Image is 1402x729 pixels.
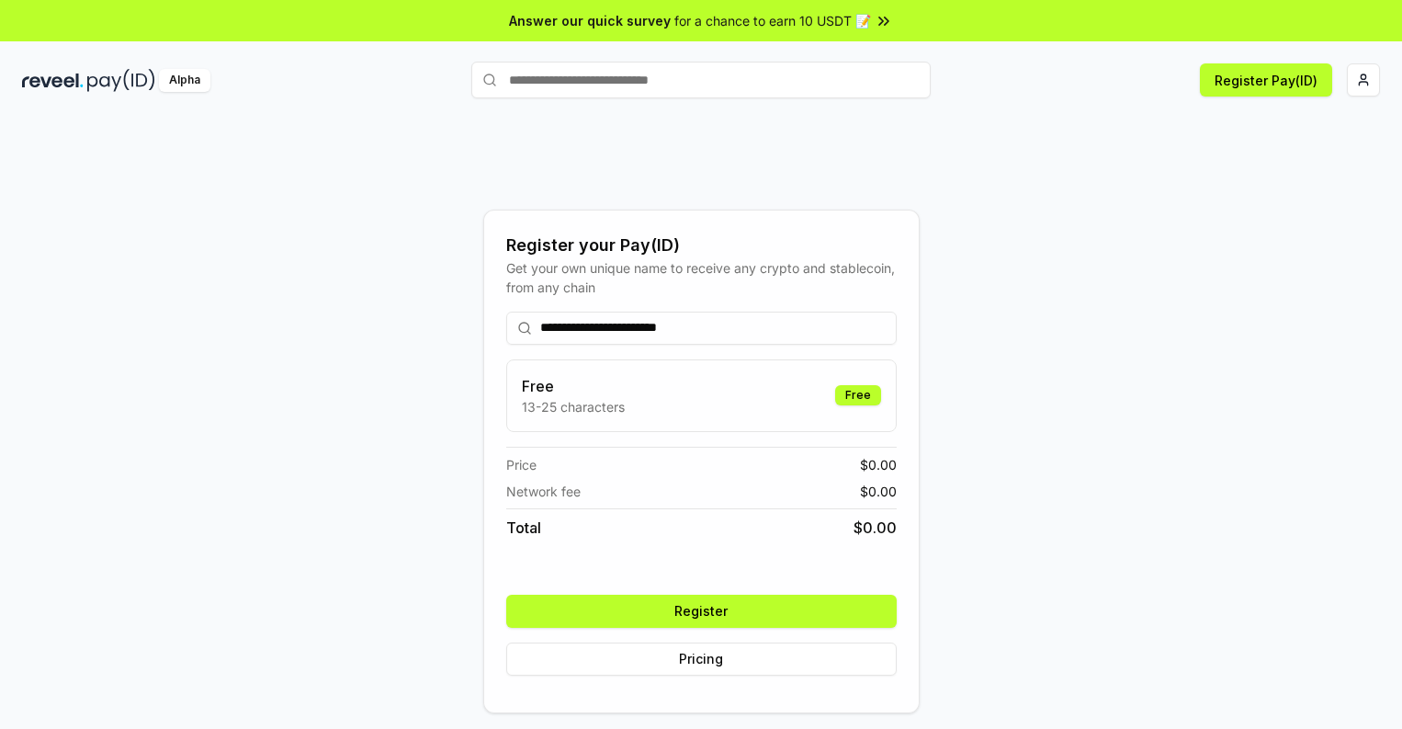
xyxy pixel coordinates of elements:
[860,482,897,501] span: $ 0.00
[506,517,541,539] span: Total
[506,233,897,258] div: Register your Pay(ID)
[506,482,581,501] span: Network fee
[159,69,210,92] div: Alpha
[522,397,625,416] p: 13-25 characters
[509,11,671,30] span: Answer our quick survey
[87,69,155,92] img: pay_id
[506,643,897,676] button: Pricing
[854,517,897,539] span: $ 0.00
[506,595,897,628] button: Register
[674,11,871,30] span: for a chance to earn 10 USDT 📝
[1200,63,1332,97] button: Register Pay(ID)
[506,258,897,297] div: Get your own unique name to receive any crypto and stablecoin, from any chain
[522,375,625,397] h3: Free
[835,385,881,405] div: Free
[506,455,537,474] span: Price
[22,69,84,92] img: reveel_dark
[860,455,897,474] span: $ 0.00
